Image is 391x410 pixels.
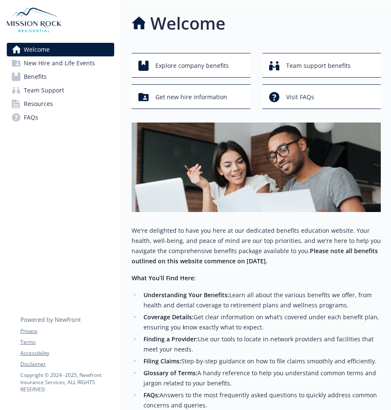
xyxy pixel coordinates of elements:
[141,290,381,310] li: Learn all about the various benefits we offer, from health and dental coverage to retirement plan...
[20,371,114,393] p: Copyright © 2024 - 2025 , Newfront Insurance Services, ALL RIGHTS RESERVED
[7,111,114,124] a: FAQs
[20,349,114,357] a: Accessibility
[132,274,196,282] strong: What You’ll Find Here:
[141,334,381,354] li: Use our tools to locate in-network providers and facilities that meet your needs.
[262,84,381,109] button: Visit FAQs
[262,53,381,78] button: Team support benefits
[24,70,47,84] span: Benefits
[7,84,114,97] a: Team Support
[132,226,381,266] p: We're delighted to have you here at our dedicated benefits education website. Your health, well-b...
[24,84,64,97] span: Team Support
[24,111,38,124] span: FAQs
[20,338,114,346] a: Terms
[7,70,114,84] a: Benefits
[143,335,198,343] strong: Finding a Provider:
[132,123,381,212] img: overview page banner
[7,56,114,70] a: New Hire and Life Events
[143,369,197,377] strong: Glossary of Terms:
[286,89,314,105] span: Visit FAQs
[155,58,229,74] span: Explore company benefits
[143,313,194,321] strong: Coverage Details:
[286,58,351,74] span: Team support benefits
[132,84,250,109] button: Get new hire information
[132,53,250,78] button: Explore company benefits
[24,56,95,70] span: New Hire and Life Events
[143,391,160,399] strong: FAQs:
[150,11,225,36] h1: Welcome
[141,312,381,332] li: Get clear information on what’s covered under each benefit plan, ensuring you know exactly what t...
[141,356,381,366] li: Step-by-step guidance on how to file claims smoothly and efficiently.
[7,43,114,56] a: Welcome
[155,89,227,105] span: Get new hire information
[24,97,53,111] span: Resources
[7,97,114,111] a: Resources
[20,327,114,335] a: Privacy
[20,360,114,368] a: Disclaimer
[143,357,181,365] strong: Filing Claims:
[141,368,381,388] li: A handy reference to help you understand common terms and jargon related to your benefits.
[132,247,378,265] strong: Please note all benefits outlined on this website commence on [DATE].
[143,291,229,299] strong: Understanding Your Benefits:
[24,43,50,56] span: Welcome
